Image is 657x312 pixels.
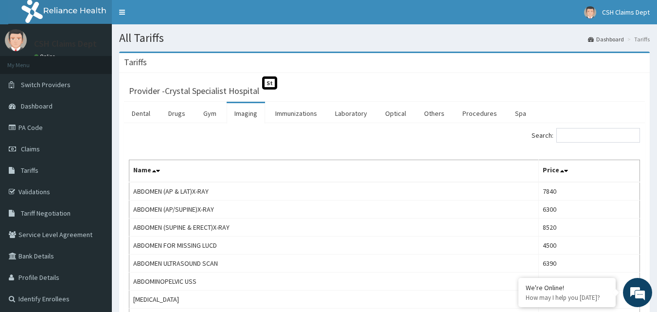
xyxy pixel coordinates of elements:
img: User Image [5,29,27,51]
a: Gym [195,103,224,124]
td: 6300 [539,201,640,219]
h3: Tariffs [124,58,147,67]
td: 9450 [539,273,640,291]
span: St [262,76,277,90]
a: Imaging [227,103,265,124]
a: Others [416,103,452,124]
td: 4500 [539,237,640,255]
img: User Image [584,6,596,18]
p: CSH Claims Dept [34,39,97,48]
td: 8520 [539,219,640,237]
a: Online [34,53,57,60]
a: Laboratory [327,103,375,124]
h1: All Tariffs [119,32,650,44]
div: We're Online! [526,283,608,292]
td: ABDOMEN ULTRASOUND SCAN [129,255,539,273]
td: ABDOMEN (AP/SUPINE)X-RAY [129,201,539,219]
th: Name [129,160,539,183]
td: ABDOMEN FOR MISSING LUCD [129,237,539,255]
span: Dashboard [21,102,53,110]
span: Switch Providers [21,80,71,89]
h3: Provider - Crystal Specialist Hospital [129,87,259,95]
a: Procedures [455,103,505,124]
label: Search: [532,128,640,143]
span: CSH Claims Dept [602,8,650,17]
span: Tariffs [21,166,38,175]
td: ABDOMEN (SUPINE & ERECT)X-RAY [129,219,539,237]
input: Search: [556,128,640,143]
span: Claims [21,145,40,153]
th: Price [539,160,640,183]
a: Spa [507,103,534,124]
li: Tariffs [625,35,650,43]
td: 6390 [539,255,640,273]
td: ABDOMINOPELVIC USS [129,273,539,291]
td: [MEDICAL_DATA] [129,291,539,309]
a: Immunizations [267,103,325,124]
a: Drugs [160,103,193,124]
td: 7840 [539,182,640,201]
a: Dental [124,103,158,124]
span: Tariff Negotiation [21,209,71,218]
a: Dashboard [588,35,624,43]
p: How may I help you today? [526,294,608,302]
td: ABDOMEN (AP & LAT)X-RAY [129,182,539,201]
a: Optical [377,103,414,124]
